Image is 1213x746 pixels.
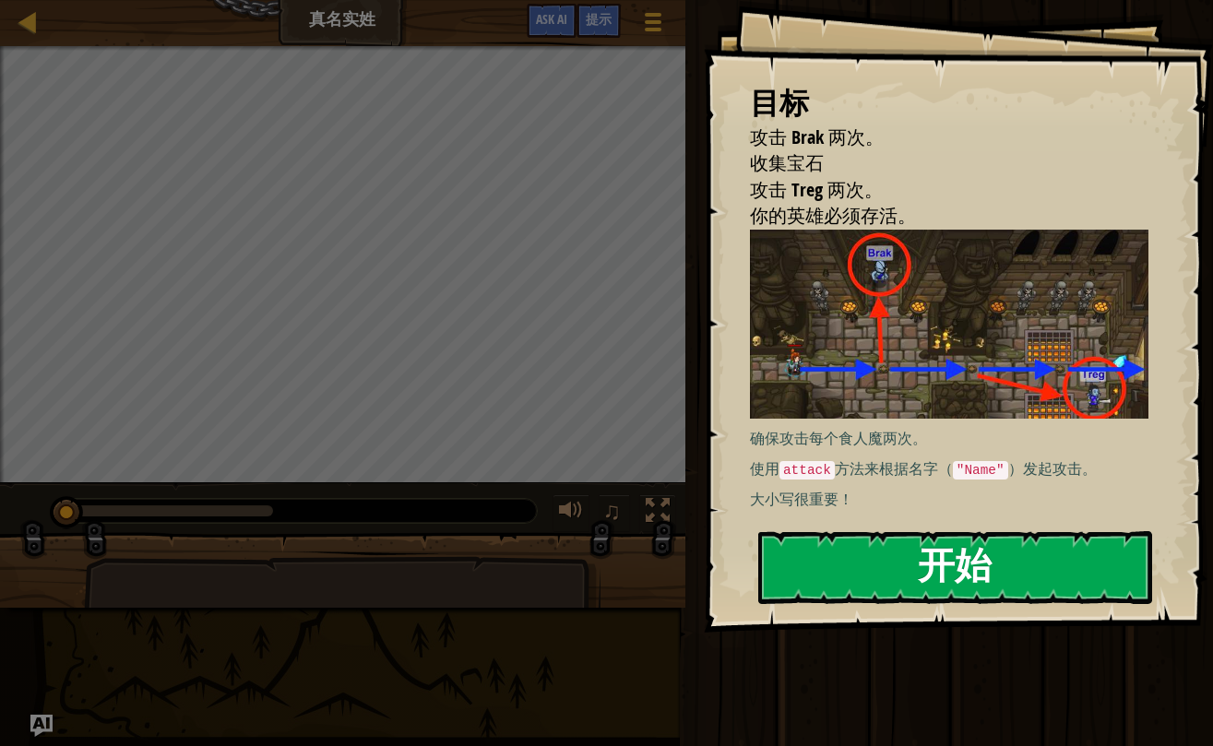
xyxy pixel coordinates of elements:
span: Ask AI [536,10,567,28]
code: "Name" [953,461,1008,480]
p: 大小写很重要！ [750,489,1162,510]
span: 提示 [586,10,612,28]
button: ♫ [599,494,630,532]
li: 你的英雄必须存活。 [727,203,1144,230]
code: attack [779,461,835,480]
li: 收集宝石 [727,150,1144,177]
button: 显示游戏菜单 [630,4,676,47]
span: 你的英雄必须存活。 [750,203,916,228]
span: ♫ [602,497,621,525]
span: 攻击 Treg 两次。 [750,177,883,202]
button: Ask AI [527,4,577,38]
span: 攻击 Brak 两次。 [750,124,884,149]
p: 确保攻击每个食人魔两次。 [750,428,1162,449]
button: Ask AI [30,715,53,737]
button: 开始 [758,531,1152,604]
div: 目标 [750,82,1148,124]
button: 切换全屏 [639,494,676,532]
li: 攻击 Brak 两次。 [727,124,1144,151]
button: 音量调节 [553,494,589,532]
li: 攻击 Treg 两次。 [727,177,1144,204]
img: 真名实姓 [750,230,1162,419]
p: 使用 方法来根据名字（ ）发起攻击。 [750,458,1162,480]
span: 收集宝石 [750,150,824,175]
